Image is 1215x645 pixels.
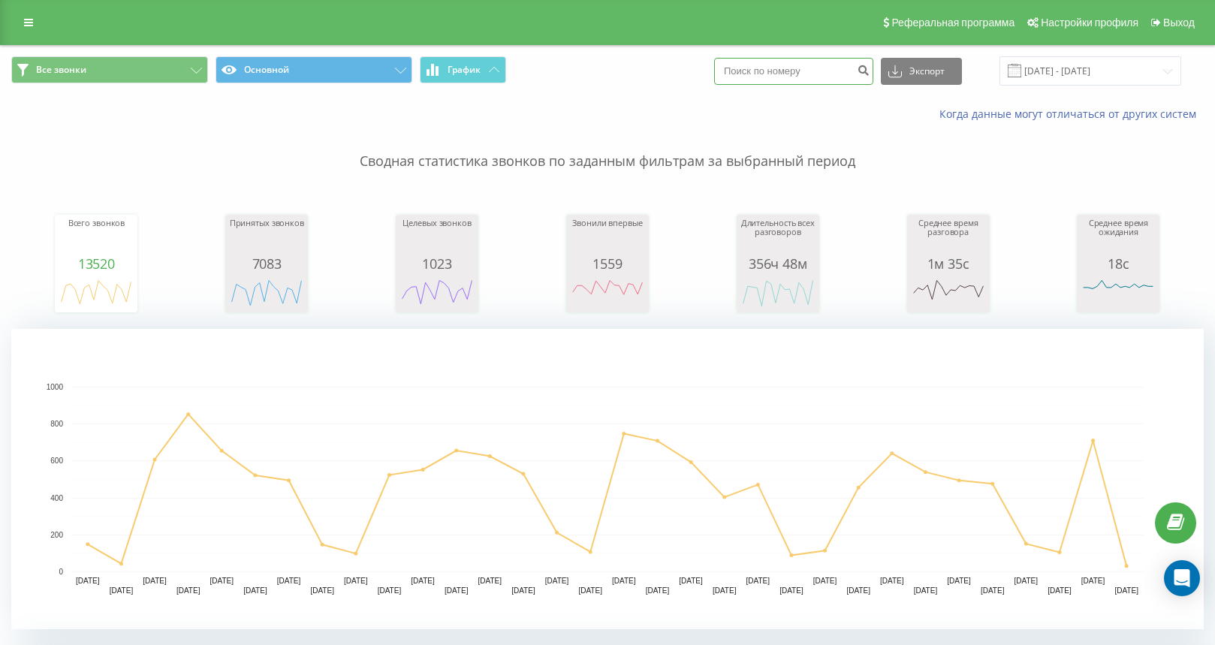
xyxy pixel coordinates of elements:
text: [DATE] [478,577,502,585]
text: [DATE] [947,577,971,585]
button: Экспорт [881,58,962,85]
div: 1559 [570,256,645,271]
text: [DATE] [713,586,737,595]
text: [DATE] [411,577,435,585]
text: [DATE] [679,577,703,585]
text: 600 [50,457,63,466]
button: Основной [216,56,412,83]
svg: A chart. [911,271,986,316]
svg: A chart. [399,271,475,316]
div: Среднее время ожидания [1081,219,1156,256]
text: [DATE] [1114,586,1138,595]
text: [DATE] [578,586,602,595]
text: [DATE] [511,586,535,595]
div: 1м 35с [911,256,986,271]
text: [DATE] [545,577,569,585]
text: [DATE] [243,586,267,595]
text: [DATE] [779,586,803,595]
text: [DATE] [445,586,469,595]
div: 18с [1081,256,1156,271]
p: Сводная статистика звонков по заданным фильтрам за выбранный период [11,122,1204,171]
a: Когда данные могут отличаться от других систем [939,107,1204,121]
div: Среднее время разговора [911,219,986,256]
text: [DATE] [981,586,1005,595]
span: График [448,65,481,75]
div: Длительность всех разговоров [740,219,816,256]
div: Целевых звонков [399,219,475,256]
text: [DATE] [1015,577,1039,585]
div: Open Intercom Messenger [1164,560,1200,596]
text: [DATE] [612,577,636,585]
text: [DATE] [746,577,770,585]
button: График [420,56,506,83]
svg: A chart. [740,271,816,316]
text: 1000 [47,383,64,391]
text: [DATE] [210,577,234,585]
div: 7083 [229,256,304,271]
text: [DATE] [914,586,938,595]
button: Все звонки [11,56,208,83]
text: [DATE] [880,577,904,585]
text: 400 [50,494,63,502]
text: [DATE] [76,577,100,585]
text: [DATE] [143,577,167,585]
div: Принятых звонков [229,219,304,256]
text: [DATE] [1048,586,1072,595]
span: Выход [1163,17,1195,29]
svg: A chart. [59,271,134,316]
div: Всего звонков [59,219,134,256]
text: [DATE] [176,586,200,595]
svg: A chart. [1081,271,1156,316]
text: [DATE] [1081,577,1105,585]
text: [DATE] [646,586,670,595]
text: 0 [59,568,63,576]
text: [DATE] [110,586,134,595]
span: Все звонки [36,64,86,76]
div: 1023 [399,256,475,271]
text: [DATE] [310,586,334,595]
span: Реферальная программа [891,17,1015,29]
svg: A chart. [11,329,1204,629]
text: [DATE] [344,577,368,585]
svg: A chart. [229,271,304,316]
div: 356ч 48м [740,256,816,271]
svg: A chart. [570,271,645,316]
div: Звонили впервые [570,219,645,256]
text: [DATE] [846,586,870,595]
input: Поиск по номеру [714,58,873,85]
text: [DATE] [378,586,402,595]
text: [DATE] [277,577,301,585]
span: Настройки профиля [1041,17,1138,29]
text: 800 [50,420,63,428]
text: 200 [50,531,63,539]
text: [DATE] [813,577,837,585]
div: 13520 [59,256,134,271]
